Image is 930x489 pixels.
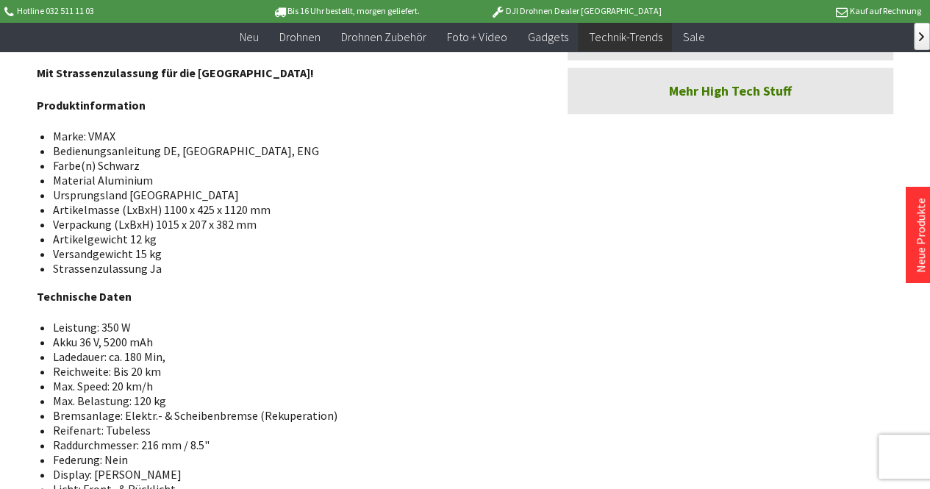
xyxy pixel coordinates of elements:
[578,22,672,52] a: Technik-Trends
[53,129,522,143] li: Marke: VMAX
[53,364,522,379] li: Reichweite: Bis 20 km
[53,438,522,452] li: Raddurchmesser: 216 mm / 8.5"
[331,22,437,52] a: Drohnen Zubehör
[53,408,522,423] li: Bremsanlage: Elektr.- & Scheibenbremse (Rekuperation)
[53,335,522,349] li: Akku 36 V, 5200 mAh
[53,173,522,188] li: Material Aluminium
[672,22,715,52] a: Sale
[53,452,522,467] li: Federung: Nein
[447,29,507,44] span: Foto + Video
[37,98,146,113] strong: Produktinformation
[517,22,578,52] a: Gadgets
[269,22,331,52] a: Drohnen
[279,29,321,44] span: Drohnen
[53,158,522,173] li: Farbe(n) Schwarz
[588,29,662,44] span: Technik-Trends
[53,246,522,261] li: Versandgewicht 15 kg
[1,2,231,20] p: Hotline 032 511 11 03
[53,261,522,276] li: Strassenzulassung Ja
[913,198,928,273] a: Neue Produkte
[53,379,522,393] li: Max. Speed: 20 km/h
[341,29,426,44] span: Drohnen Zubehör
[53,467,522,482] li: Display: [PERSON_NAME]
[919,32,924,41] span: 
[37,289,132,304] strong: Technische Daten
[53,217,522,232] li: Verpackung (LxBxH) 1015 x 207 x 382 mm
[53,202,522,217] li: Artikelmasse (LxBxH) 1100 x 425 x 1120 mm
[53,232,522,246] li: Artikelgewicht 12 kg
[691,2,920,20] p: Kauf auf Rechnung
[568,68,893,114] a: Mehr High Tech Stuff
[53,320,522,335] li: Leistung: 350 W
[53,143,522,158] li: Bedienungsanleitung DE, [GEOGRAPHIC_DATA], ENG
[53,423,522,438] li: Reifenart: Tubeless
[229,22,269,52] a: Neu
[53,188,522,202] li: Ursprungsland [GEOGRAPHIC_DATA]
[437,22,517,52] a: Foto + Video
[53,349,522,364] li: Ladedauer: ca. 180 Min,
[461,2,690,20] p: DJI Drohnen Dealer [GEOGRAPHIC_DATA]
[682,29,704,44] span: Sale
[232,2,461,20] p: Bis 16 Uhr bestellt, morgen geliefert.
[37,65,314,80] strong: Mit Strassenzulassung für die [GEOGRAPHIC_DATA]!
[527,29,568,44] span: Gadgets
[53,393,522,408] li: Max. Belastung: 120 kg
[240,29,259,44] span: Neu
